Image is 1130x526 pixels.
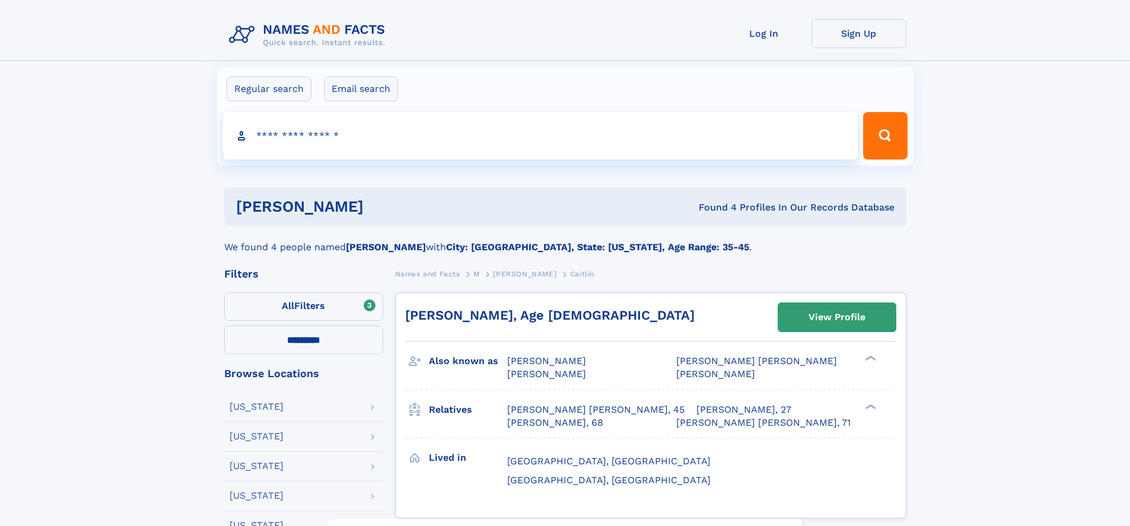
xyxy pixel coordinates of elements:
a: [PERSON_NAME], 68 [507,416,603,429]
a: M [473,266,480,281]
div: We found 4 people named with . [224,226,906,254]
a: [PERSON_NAME] [493,266,556,281]
div: [US_STATE] [230,432,284,441]
div: Browse Locations [224,368,383,379]
h3: Relatives [429,400,507,420]
b: City: [GEOGRAPHIC_DATA], State: [US_STATE], Age Range: 35-45 [446,241,749,253]
b: [PERSON_NAME] [346,241,426,253]
h3: Also known as [429,351,507,371]
a: Sign Up [811,19,906,48]
span: [GEOGRAPHIC_DATA], [GEOGRAPHIC_DATA] [507,455,711,467]
a: Names and Facts [395,266,460,281]
div: View Profile [808,304,865,331]
a: [PERSON_NAME] [PERSON_NAME], 71 [676,416,851,429]
div: [US_STATE] [230,461,284,471]
span: Caitlin [570,270,594,278]
div: Filters [224,269,383,279]
span: [PERSON_NAME] [507,355,586,366]
span: [GEOGRAPHIC_DATA], [GEOGRAPHIC_DATA] [507,474,711,486]
span: [PERSON_NAME] [676,368,755,380]
a: Log In [717,19,811,48]
span: All [282,300,294,311]
span: [PERSON_NAME] [PERSON_NAME] [676,355,837,366]
label: Email search [324,76,398,101]
div: ❯ [862,403,877,410]
img: Logo Names and Facts [224,19,395,51]
input: search input [223,112,858,160]
div: ❯ [862,355,877,362]
span: [PERSON_NAME] [493,270,556,278]
h1: [PERSON_NAME] [236,199,531,214]
a: [PERSON_NAME], Age [DEMOGRAPHIC_DATA] [405,308,695,323]
label: Filters [224,292,383,321]
a: View Profile [778,303,896,331]
button: Search Button [863,112,907,160]
span: M [473,270,480,278]
span: [PERSON_NAME] [507,368,586,380]
h3: Lived in [429,448,507,468]
div: [US_STATE] [230,491,284,501]
div: Found 4 Profiles In Our Records Database [531,201,895,214]
label: Regular search [227,76,311,101]
div: [US_STATE] [230,402,284,412]
a: [PERSON_NAME] [PERSON_NAME], 45 [507,403,685,416]
a: [PERSON_NAME], 27 [696,403,791,416]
